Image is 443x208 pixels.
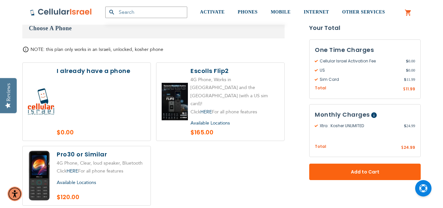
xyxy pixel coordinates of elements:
span: 24.99 [404,123,415,129]
img: Cellular Israel Logo [30,8,92,16]
span: Total [315,85,326,91]
span: $ [401,145,404,151]
span: OTHER SERVICES [342,10,385,14]
span: Help [371,112,377,118]
span: Xtra : Kosher UNLIMITED [315,123,404,129]
h3: One Time Charges [315,45,415,55]
span: NOTE: this plan only works in an Israeli, unlocked, kosher phone [30,46,163,53]
div: Reviews [6,83,11,101]
span: Cellular Israel Activation Fee [315,58,406,64]
span: 11.99 [404,77,415,82]
span: US [315,67,406,73]
span: Sim Card [315,77,404,82]
span: INTERNET [304,10,329,14]
button: Add to Cart [309,164,421,180]
span: MOBILE [271,10,291,14]
span: ACTIVATE [200,10,225,14]
span: 24.99 [404,145,415,150]
span: $ [404,77,406,82]
span: Choose A Phone [29,25,72,32]
span: 11.99 [406,86,415,92]
span: $ [406,67,408,73]
span: Monthly Charges [315,110,370,119]
input: Search [105,7,187,18]
span: 0.00 [406,58,415,64]
span: $ [404,123,406,129]
span: $ [403,86,406,92]
span: PHONES [238,10,258,14]
span: Total [315,144,326,150]
a: Available Locations [57,179,96,186]
a: Available Locations [191,120,230,126]
span: Add to Cart [331,169,399,175]
div: Accessibility Menu [8,187,22,201]
span: 0.00 [406,67,415,73]
span: $ [406,58,408,64]
a: HERE [67,168,78,174]
strong: Your Total [309,23,421,33]
a: HERE [200,109,212,115]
